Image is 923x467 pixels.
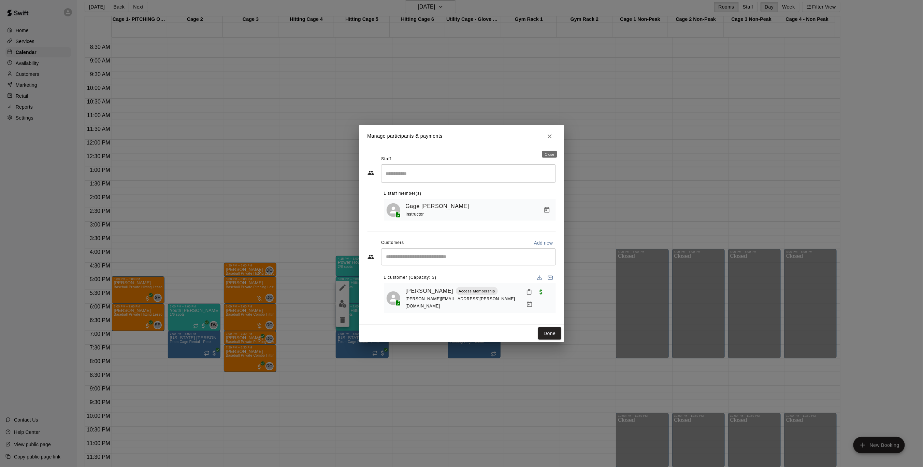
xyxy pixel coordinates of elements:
[367,133,443,140] p: Manage participants & payments
[542,151,557,158] div: Close
[406,212,424,217] span: Instructor
[406,287,453,296] a: [PERSON_NAME]
[381,154,391,165] span: Staff
[381,237,404,248] span: Customers
[381,248,556,265] div: Start typing to search customers...
[534,239,553,246] p: Add new
[544,130,556,142] button: Close
[523,286,535,298] button: Mark attendance
[534,272,545,283] button: Download list
[384,272,437,283] span: 1 customer (Capacity: 3)
[538,327,561,340] button: Done
[406,297,515,308] span: [PERSON_NAME][EMAIL_ADDRESS][PERSON_NAME][DOMAIN_NAME]
[541,204,553,216] button: Manage bookings & payment
[406,202,470,211] a: Gage [PERSON_NAME]
[531,237,556,248] button: Add new
[387,203,400,217] div: Gage Scribner
[367,169,374,176] svg: Staff
[459,288,495,294] p: Access Membership
[367,253,374,260] svg: Customers
[535,289,547,294] span: Paid with Card
[381,164,556,182] div: Search staff
[523,298,536,311] button: Manage bookings & payment
[384,188,422,199] span: 1 staff member(s)
[387,291,400,305] div: Myles Karner
[545,272,556,283] button: Email participants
